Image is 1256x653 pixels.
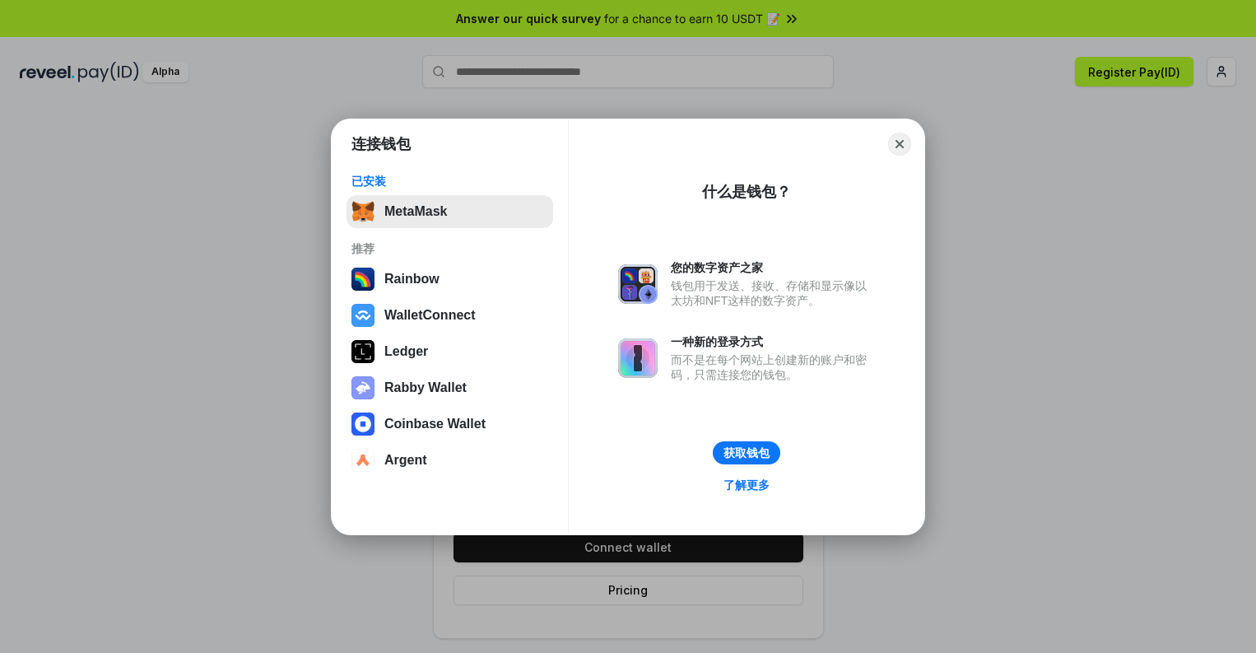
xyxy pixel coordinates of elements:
button: 获取钱包 [713,441,780,464]
div: 了解更多 [723,478,770,492]
button: Ledger [347,335,553,368]
button: Close [888,133,911,156]
button: MetaMask [347,195,553,228]
img: svg+xml,%3Csvg%20width%3D%2228%22%20height%3D%2228%22%20viewBox%3D%220%200%2028%2028%22%20fill%3D... [351,413,374,436]
div: MetaMask [384,204,447,219]
div: Rainbow [384,272,440,287]
div: 已安装 [351,174,548,189]
div: WalletConnect [384,308,476,323]
img: svg+xml,%3Csvg%20xmlns%3D%22http%3A%2F%2Fwww.w3.org%2F2000%2Fsvg%22%20fill%3D%22none%22%20viewBox... [618,338,658,378]
h1: 连接钱包 [351,134,411,154]
div: Coinbase Wallet [384,417,486,431]
div: 什么是钱包？ [702,182,791,202]
img: svg+xml,%3Csvg%20xmlns%3D%22http%3A%2F%2Fwww.w3.org%2F2000%2Fsvg%22%20fill%3D%22none%22%20viewBox... [618,264,658,304]
button: Coinbase Wallet [347,408,553,441]
div: 推荐 [351,241,548,256]
div: 一种新的登录方式 [671,334,875,349]
div: 钱包用于发送、接收、存储和显示像以太坊和NFT这样的数字资产。 [671,278,875,308]
button: Argent [347,444,553,477]
div: 获取钱包 [723,445,770,460]
img: svg+xml,%3Csvg%20width%3D%2228%22%20height%3D%2228%22%20viewBox%3D%220%200%2028%2028%22%20fill%3D... [351,304,374,327]
div: Argent [384,453,427,468]
a: 了解更多 [714,474,779,496]
img: svg+xml,%3Csvg%20xmlns%3D%22http%3A%2F%2Fwww.w3.org%2F2000%2Fsvg%22%20fill%3D%22none%22%20viewBox... [351,376,374,399]
img: svg+xml,%3Csvg%20xmlns%3D%22http%3A%2F%2Fwww.w3.org%2F2000%2Fsvg%22%20width%3D%2228%22%20height%3... [351,340,374,363]
div: 您的数字资产之家 [671,260,875,275]
img: svg+xml,%3Csvg%20fill%3D%22none%22%20height%3D%2233%22%20viewBox%3D%220%200%2035%2033%22%20width%... [351,200,374,223]
button: Rainbow [347,263,553,296]
img: svg+xml,%3Csvg%20width%3D%22120%22%20height%3D%22120%22%20viewBox%3D%220%200%20120%20120%22%20fil... [351,268,374,291]
div: Rabby Wallet [384,380,467,395]
div: 而不是在每个网站上创建新的账户和密码，只需连接您的钱包。 [671,352,875,382]
button: Rabby Wallet [347,371,553,404]
button: WalletConnect [347,299,553,332]
div: Ledger [384,344,428,359]
img: svg+xml,%3Csvg%20width%3D%2228%22%20height%3D%2228%22%20viewBox%3D%220%200%2028%2028%22%20fill%3D... [351,449,374,472]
